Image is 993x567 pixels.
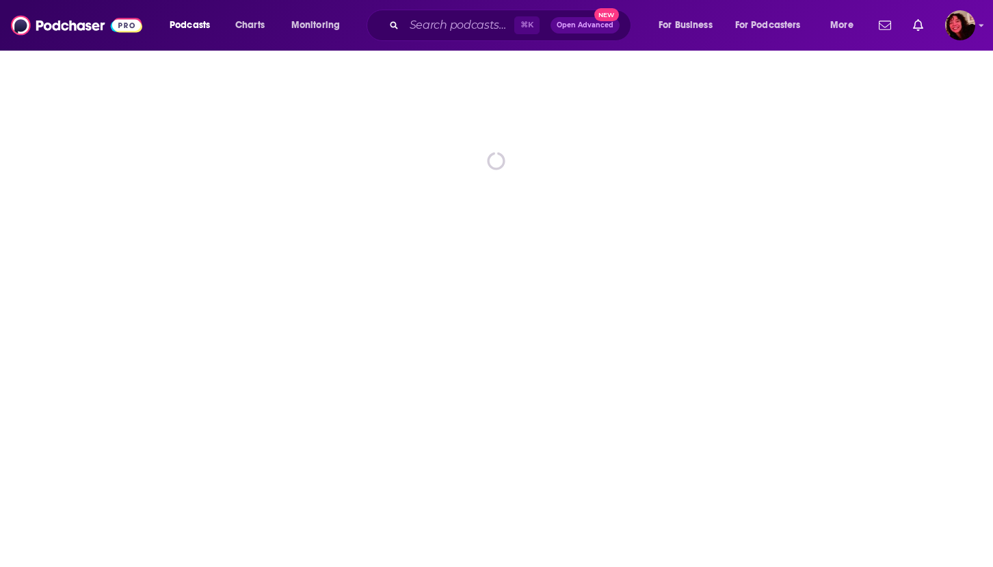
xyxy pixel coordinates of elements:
input: Search podcasts, credits, & more... [404,14,514,36]
span: More [830,16,853,35]
a: Show notifications dropdown [908,14,929,37]
a: Charts [226,14,273,36]
span: ⌘ K [514,16,540,34]
span: For Business [659,16,713,35]
span: Monitoring [291,16,340,35]
span: New [594,8,619,21]
button: open menu [726,14,821,36]
span: Charts [235,16,265,35]
button: Show profile menu [945,10,975,40]
button: open menu [282,14,358,36]
img: Podchaser - Follow, Share and Rate Podcasts [11,12,142,38]
span: For Podcasters [735,16,801,35]
div: Search podcasts, credits, & more... [380,10,644,41]
span: Open Advanced [557,22,613,29]
button: Open AdvancedNew [551,17,620,34]
span: Logged in as Kathryn-Musilek [945,10,975,40]
button: open menu [649,14,730,36]
span: Podcasts [170,16,210,35]
button: open menu [821,14,871,36]
button: open menu [160,14,228,36]
img: User Profile [945,10,975,40]
a: Show notifications dropdown [873,14,897,37]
